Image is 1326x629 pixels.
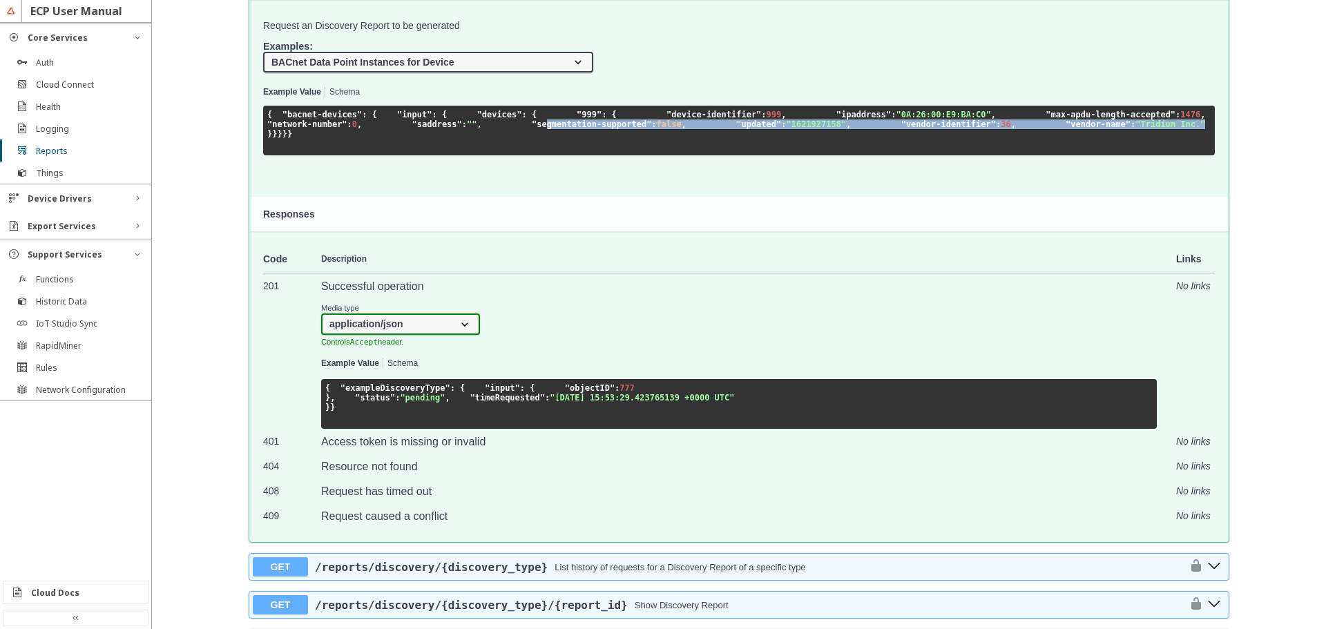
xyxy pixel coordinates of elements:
h4: Responses [263,209,1215,220]
span: { [267,110,272,119]
span: : [761,110,766,119]
span: , [1011,119,1016,129]
span: : { [522,110,537,119]
span: 777 [619,383,635,393]
code: Accept [350,338,378,347]
span: : [1175,110,1180,119]
small: Controls header. [321,338,403,346]
span: GET [253,595,308,615]
span: "objectID" [565,383,615,393]
span: 1476 [1180,110,1200,119]
i: No links [1176,485,1211,496]
span: "1621927158" [786,119,846,129]
span: "segmentation-supported" [532,119,651,129]
span: : [781,119,786,129]
span: GET [253,557,308,577]
span: "status" [355,393,395,403]
div: Show Discovery Report [635,600,729,610]
span: "vendor-name" [1066,119,1131,129]
span: "max-apdu-length-accepted" [1046,110,1175,119]
a: /reports/discovery/{discovery_type}/{report_id} [315,599,628,612]
span: : [615,383,619,393]
button: authorization button unlocked [1182,559,1203,575]
button: GET/reports/discovery/{discovery_type}List history of requests for a Discovery Report of a specif... [253,557,1182,577]
span: "pending" [400,393,445,403]
span: : { [450,383,465,393]
span: : { [432,110,447,119]
p: Resource not found [321,461,1157,473]
button: get ​/reports​/discovery​/{discovery_type} [1203,558,1225,576]
span: "0A:26:00:E9:BA:C0" [896,110,990,119]
span: "ipaddress" [836,110,891,119]
span: "input" [397,110,432,119]
p: Request has timed out [321,485,1157,498]
p: Request an Discovery Report to be generated [263,20,1215,31]
button: Example Value [321,359,379,369]
p: Request caused a conflict [321,510,1157,523]
button: GET/reports/discovery/{discovery_type}/{report_id}Show Discovery Report [253,595,1182,615]
span: , [682,119,686,129]
span: "updated" [736,119,781,129]
span: "timeRequested" [470,393,545,403]
td: 404 [263,454,321,478]
span: : [651,119,656,129]
span: /reports /discovery /{discovery_type} /{report_id} [315,599,628,612]
span: : [545,393,550,403]
span: "Tridium Inc." [1135,119,1205,129]
span: : [462,119,467,129]
select: Media Type [321,313,480,334]
span: : [1131,119,1135,129]
button: Example Value [263,88,321,97]
td: 408 [263,478,321,503]
span: : [996,119,1001,129]
span: "saddress" [412,119,462,129]
button: get ​/reports​/discovery​/{discovery_type}​/{report_id} [1203,596,1225,614]
div: List history of requests for a Discovery Report of a specific type [555,562,805,572]
span: "devices" [477,110,522,119]
span: , [357,119,362,129]
span: "network-number" [267,119,347,129]
td: 201 [263,273,321,429]
i: No links [1176,436,1211,447]
p: Successful operation [321,280,1157,293]
p: Access token is missing or invalid [321,436,1157,448]
i: No links [1176,510,1211,521]
span: "exampleDiscoveryType" [340,383,450,393]
span: 0 [352,119,357,129]
span: "input" [485,383,520,393]
span: , [781,110,786,119]
i: No links [1176,280,1211,291]
span: "[DATE] 15:53:29.423765139 +0000 UTC" [550,393,734,403]
span: , [846,119,851,129]
i: No links [1176,461,1211,472]
span: : { [362,110,377,119]
span: false [657,119,682,129]
span: "vendor-identifier" [901,119,996,129]
button: Schema [329,88,360,97]
span: : [395,393,400,403]
span: 36 [1001,119,1010,129]
span: { [325,383,330,393]
span: : { [520,383,535,393]
small: Media type [321,304,480,312]
span: 999 [767,110,782,119]
span: "bacnet-devices" [282,110,363,119]
a: /reports/discovery/{discovery_type} [315,561,548,574]
code: } } } } } [267,110,1256,139]
span: "" [467,119,477,129]
span: , [1200,110,1205,119]
td: Description [321,245,1157,273]
span: , [477,119,481,129]
span: : { [602,110,617,119]
span: /reports /discovery /{discovery_type} [315,561,548,574]
td: 409 [263,503,321,528]
span: Examples: [263,41,313,52]
span: , [445,393,450,403]
button: authorization button unlocked [1182,597,1203,613]
span: : [347,119,352,129]
td: Code [263,245,321,273]
button: Schema [387,359,418,369]
td: 401 [263,429,321,454]
td: Links [1157,245,1215,273]
code: }, } } [325,383,734,412]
